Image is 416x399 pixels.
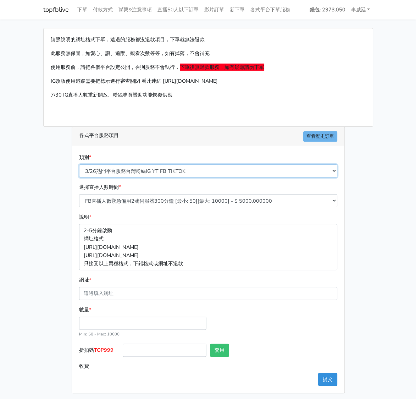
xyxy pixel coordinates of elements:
[155,3,201,17] a: 直播50人以下訂單
[180,64,264,71] span: 下單後無退款服務，如有疑慮請勿下單
[51,35,366,44] p: 請照說明的網址格式下單，這邊的服務都沒退款項目，下單就無法退款
[79,183,121,191] label: 選擇直播人數時間
[51,77,366,85] p: IG改版使用追蹤需要把標示進行審查關閉 看此連結 [URL][DOMAIN_NAME]
[116,3,155,17] a: 聯繫&注意事項
[90,3,116,17] a: 付款方式
[79,276,91,284] label: 網址
[303,131,337,142] a: 查看歷史訂單
[74,3,90,17] a: 下單
[79,213,91,221] label: 說明
[94,346,113,354] span: TOP999
[79,331,120,337] small: Min: 50 - Max: 10000
[51,63,366,71] p: 使用服務前，請把各個平台設定公開，否則服務不會執行，
[307,3,348,17] a: 錢包: 2373.050
[79,153,91,162] label: 類別
[318,373,337,386] button: 提交
[248,3,293,17] a: 各式平台下單服務
[310,6,345,13] strong: 錢包: 2373.050
[79,287,337,300] input: 這邊填入網址
[77,360,121,373] label: 收費
[77,344,121,360] label: 折扣碼
[79,306,91,314] label: 數量
[43,3,69,17] a: topfblive
[210,344,229,357] button: 套用
[72,127,344,146] div: 各式平台服務項目
[79,224,337,270] p: 2-5分鐘啟動 網址格式 [URL][DOMAIN_NAME] [URL][DOMAIN_NAME] 只接受以上兩種格式，下錯格式或網址不退款
[348,3,373,17] a: 李威廷
[227,3,248,17] a: 新下單
[201,3,227,17] a: 影片訂單
[51,49,366,58] p: 此服務無保固，如愛心、讚、追蹤、觀看次數等等，如有掉落，不會補充
[51,91,366,99] p: 7/30 IG直播人數重新開放、粉絲專頁贊助功能恢復供應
